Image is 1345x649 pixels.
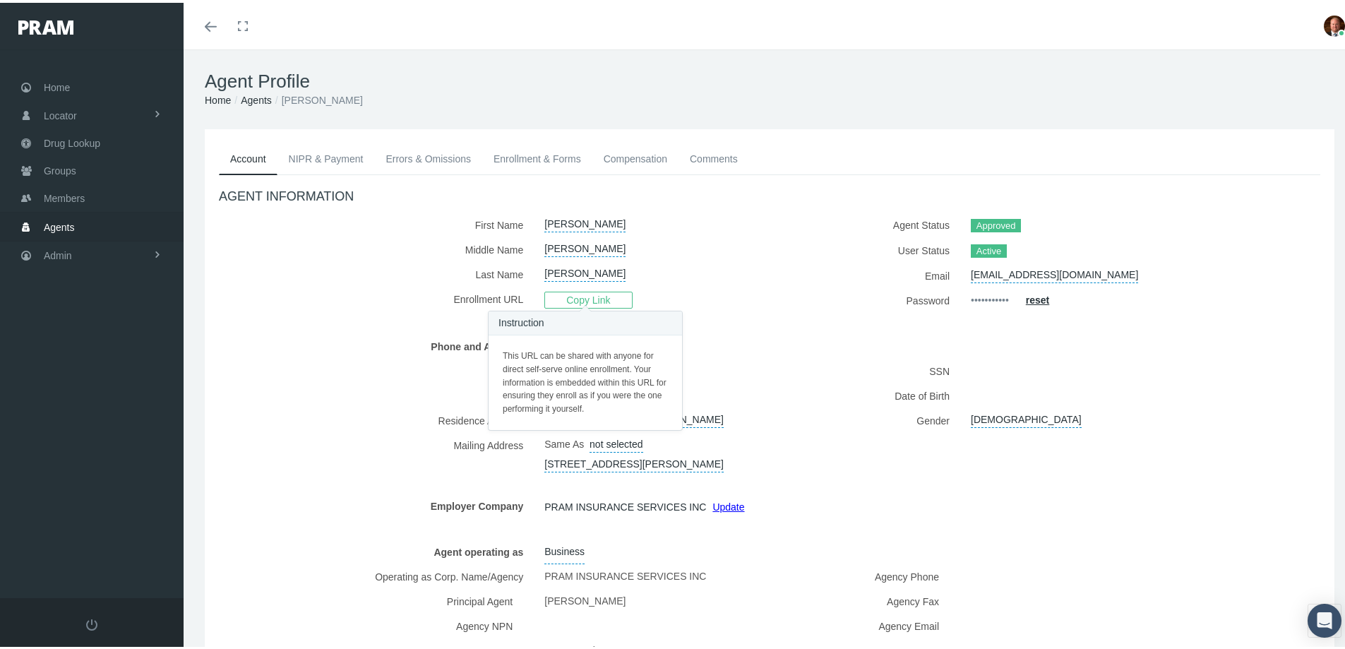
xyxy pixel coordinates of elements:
a: NIPR & Payment [277,141,375,172]
a: Copy Link [544,291,632,302]
span: PRAM INSURANCE SERVICES INC [544,561,706,585]
label: Middle Name [219,234,534,259]
label: Mobile [219,356,534,381]
span: Same As [544,436,584,447]
span: Drug Lookup [44,127,100,154]
a: [PERSON_NAME] [544,259,626,279]
label: First Name [219,210,534,234]
span: Copy Link [544,289,632,306]
span: Business [544,537,585,561]
label: Last Name [219,259,534,284]
span: [PERSON_NAME] [544,586,626,610]
a: not selected [590,430,643,450]
label: Gender [780,405,960,430]
span: Locator [44,100,77,126]
a: Home [205,92,231,103]
label: Principal Agent [436,586,523,611]
a: [PERSON_NAME] [544,210,626,230]
span: Admin [44,239,72,266]
div: This URL can be shared with anyone for direct self-serve online enrollment. Your information is e... [489,333,682,427]
span: PRAM INSURANCE SERVICES INC [544,494,706,515]
span: Active [971,242,1007,256]
label: Operating as Corp. Name/Agency [219,561,534,586]
label: Agent Status [780,210,960,235]
span: Approved [971,216,1021,230]
label: Agency Email [868,611,950,636]
h3: Instruction [489,309,682,333]
label: Enrollment URL [219,284,534,310]
label: Agency Phone [864,561,950,586]
a: [STREET_ADDRESS][PERSON_NAME] [544,450,724,470]
label: Date of Birth [780,381,960,405]
a: Enrollment & Forms [482,141,592,172]
label: Email [780,261,960,285]
a: Errors & Omissions [374,141,482,172]
label: SSN [780,356,960,381]
label: Mailing Address [219,430,534,470]
a: Account [219,141,277,172]
a: Compensation [592,141,679,172]
a: [PERSON_NAME] [544,234,626,254]
label: Agency NPN [446,611,523,636]
a: Comments [679,141,749,172]
span: Groups [44,155,76,181]
label: User Status [780,235,960,261]
label: Residence Address [219,405,534,430]
h1: Agent Profile [205,68,1334,90]
h4: AGENT INFORMATION [219,186,1320,202]
a: Update [712,499,744,510]
div: Open Intercom Messenger [1308,601,1341,635]
a: ••••••••••• [971,285,1009,310]
img: PRAM_20_x_78.png [18,18,73,32]
label: Employer Company [219,491,534,516]
img: S_Profile_Picture_693.jpg [1324,13,1345,34]
label: Password [780,285,960,310]
a: [EMAIL_ADDRESS][DOMAIN_NAME] [971,261,1138,280]
li: [PERSON_NAME] [272,90,363,105]
label: Agent operating as [219,537,534,561]
label: Phone and Address [219,331,534,356]
span: Members [44,182,85,209]
a: [DEMOGRAPHIC_DATA] [971,405,1082,425]
a: Agents [241,92,272,103]
a: reset [1026,292,1049,303]
label: Agency Fax [876,586,950,611]
span: Agents [44,211,75,238]
span: Home [44,71,70,98]
label: Fax [219,381,534,405]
